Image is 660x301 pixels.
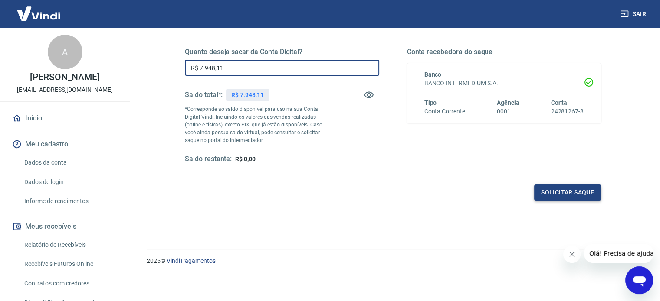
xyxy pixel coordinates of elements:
span: Tipo [424,99,437,106]
p: *Corresponde ao saldo disponível para uso na sua Conta Digital Vindi. Incluindo os valores das ve... [185,105,331,144]
h5: Saldo total*: [185,91,223,99]
h5: Saldo restante: [185,155,232,164]
p: [EMAIL_ADDRESS][DOMAIN_NAME] [17,85,113,94]
h6: BANCO INTERMEDIUM S.A. [424,79,584,88]
a: Relatório de Recebíveis [21,236,119,254]
a: Início [10,109,119,128]
iframe: Botão para abrir a janela de mensagens [625,266,653,294]
iframe: Fechar mensagem [563,246,581,263]
h6: Conta Corrente [424,107,465,116]
h6: 0001 [497,107,519,116]
button: Solicitar saque [534,184,601,201]
a: Contratos com credores [21,275,119,292]
a: Recebíveis Futuros Online [21,255,119,273]
span: Agência [497,99,519,106]
span: R$ 0,00 [235,155,256,162]
a: Informe de rendimentos [21,192,119,210]
p: [PERSON_NAME] [30,73,99,82]
button: Meus recebíveis [10,217,119,236]
a: Vindi Pagamentos [167,257,216,264]
a: Dados de login [21,173,119,191]
span: Banco [424,71,442,78]
p: R$ 7.948,11 [231,91,263,100]
button: Sair [618,6,650,22]
a: Dados da conta [21,154,119,172]
div: A [48,35,82,69]
button: Meu cadastro [10,135,119,154]
span: Conta [551,99,567,106]
span: Olá! Precisa de ajuda? [5,6,73,13]
h5: Quanto deseja sacar da Conta Digital? [185,48,379,56]
img: Vindi [10,0,67,27]
p: 2025 © [147,256,639,265]
h5: Conta recebedora do saque [407,48,601,56]
h6: 24281267-8 [551,107,584,116]
iframe: Mensagem da empresa [584,244,653,263]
